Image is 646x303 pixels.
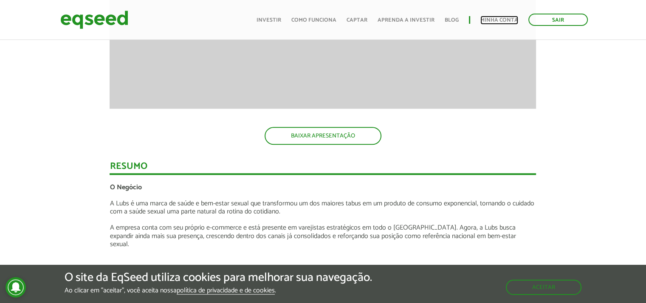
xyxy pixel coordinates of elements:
[257,17,281,23] a: Investir
[506,280,581,295] button: Aceitar
[291,17,336,23] a: Como funciona
[480,17,518,23] a: Minha conta
[110,199,536,216] p: A Lubs é uma marca de saúde e bem-estar sexual que transformou um dos maiores tabus em um produto...
[60,8,128,31] img: EqSeed
[445,17,459,23] a: Blog
[528,14,588,26] a: Sair
[378,17,434,23] a: Aprenda a investir
[347,17,367,23] a: Captar
[65,271,372,284] h5: O site da EqSeed utiliza cookies para melhorar sua navegação.
[110,162,536,175] div: Resumo
[110,182,141,193] strong: O Negócio
[110,224,536,248] p: A empresa conta com seu próprio e-commerce e está presente em varejistas estratégicos em todo o [...
[65,286,372,295] p: Ao clicar em "aceitar", você aceita nossa .
[177,287,275,295] a: política de privacidade e de cookies
[110,263,144,274] strong: Realizações
[265,127,381,145] a: BAIXAR APRESENTAÇÃO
